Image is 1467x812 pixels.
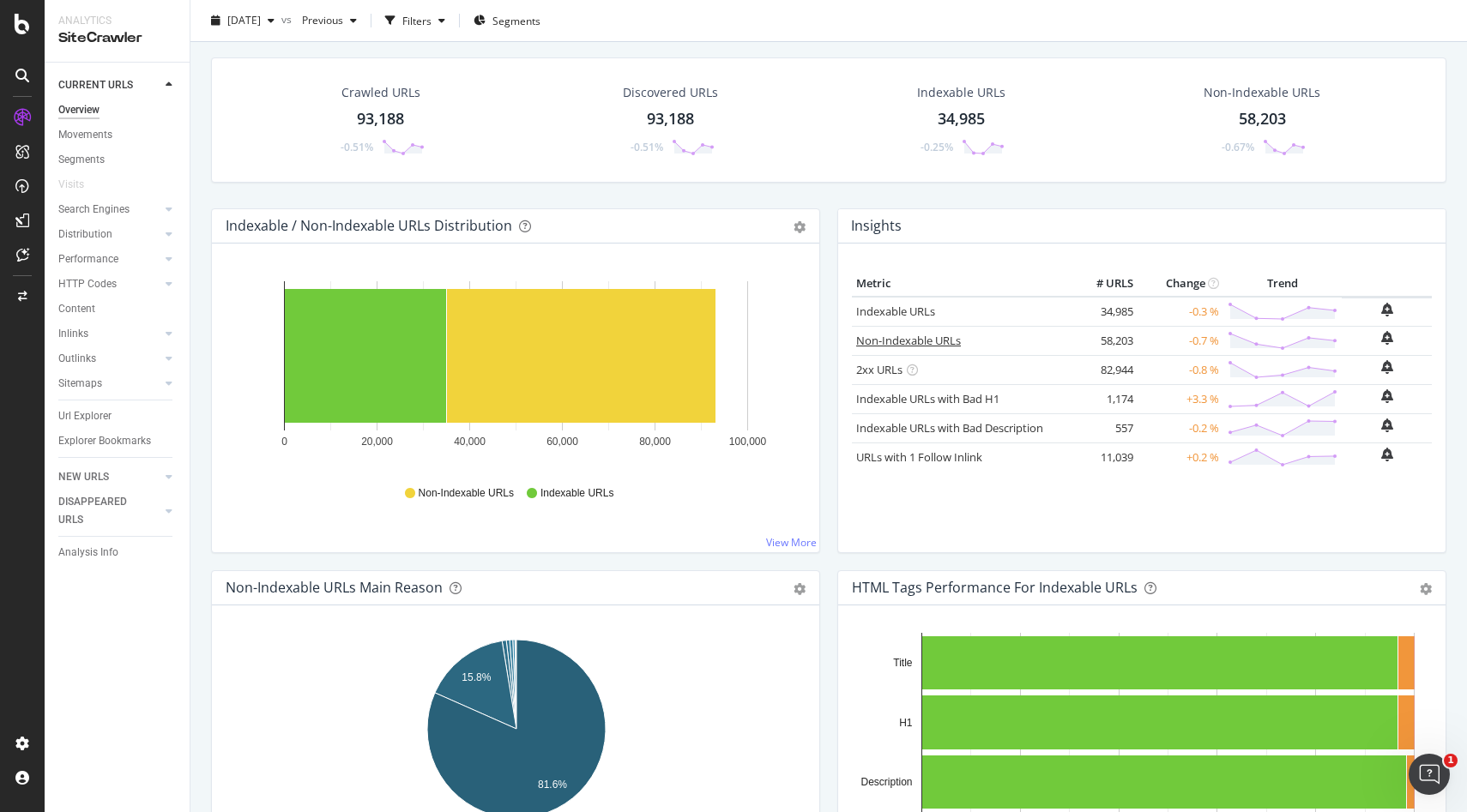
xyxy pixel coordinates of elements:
[378,7,452,34] button: Filters
[58,407,112,425] div: Url Explorer
[893,657,913,669] text: Title
[295,7,364,34] button: Previous
[546,436,578,448] text: 60,000
[1138,355,1223,384] td: -0.8 %
[794,221,806,233] div: gear
[794,583,806,595] div: gear
[58,375,160,393] a: Sitemaps
[58,176,101,194] a: Visits
[58,250,160,268] a: Performance
[341,140,373,154] div: -0.51%
[58,126,178,144] a: Movements
[58,468,160,486] a: NEW URLS
[921,140,953,154] div: -0.25%
[1138,297,1223,327] td: -0.3 %
[58,28,176,48] div: SiteCrawler
[58,76,160,94] a: CURRENT URLS
[623,84,718,101] div: Discovered URLs
[58,151,178,169] a: Segments
[58,226,160,244] a: Distribution
[58,101,178,119] a: Overview
[58,325,88,343] div: Inlinks
[281,436,287,448] text: 0
[856,362,903,377] a: 2xx URLs
[402,13,432,27] div: Filters
[226,579,443,596] div: Non-Indexable URLs Main Reason
[58,407,178,425] a: Url Explorer
[1420,583,1432,595] div: gear
[917,84,1005,101] div: Indexable URLs
[1204,84,1320,101] div: Non-Indexable URLs
[419,486,514,501] span: Non-Indexable URLs
[899,717,913,729] text: H1
[58,176,84,194] div: Visits
[281,11,295,26] span: vs
[1069,271,1138,297] th: # URLS
[58,432,151,450] div: Explorer Bookmarks
[1381,303,1393,316] div: bell-plus
[58,350,160,368] a: Outlinks
[856,304,935,319] a: Indexable URLs
[462,671,491,683] text: 15.8%
[341,84,420,101] div: Crawled URLs
[58,544,118,562] div: Analysis Info
[852,579,1138,596] div: HTML Tags Performance for Indexable URLs
[58,226,112,244] div: Distribution
[454,436,486,448] text: 40,000
[226,271,806,470] svg: A chart.
[639,436,671,448] text: 80,000
[1239,108,1286,130] div: 58,203
[58,151,105,169] div: Segments
[1409,754,1450,795] iframe: Intercom live chat
[1138,271,1223,297] th: Change
[1444,754,1458,767] span: 1
[1138,442,1223,472] td: +0.2 %
[58,126,112,144] div: Movements
[58,300,95,318] div: Content
[467,7,547,34] button: Segments
[492,13,540,27] span: Segments
[938,108,985,130] div: 34,985
[58,493,160,529] a: DISAPPEARED URLS
[58,76,133,94] div: CURRENT URLS
[58,14,176,28] div: Analytics
[58,300,178,318] a: Content
[647,108,694,130] div: 93,188
[1138,413,1223,442] td: -0.2 %
[58,201,160,219] a: Search Engines
[58,493,145,529] div: DISAPPEARED URLS
[729,436,767,448] text: 100,000
[295,13,343,27] span: Previous
[226,217,512,234] div: Indexable / Non-Indexable URLs Distribution
[540,486,613,501] span: Indexable URLs
[1069,326,1138,355] td: 58,203
[58,275,117,293] div: HTTP Codes
[1069,355,1138,384] td: 82,944
[766,535,817,550] a: View More
[58,432,178,450] a: Explorer Bookmarks
[1069,413,1138,442] td: 557
[856,420,1043,436] a: Indexable URLs with Bad Description
[58,544,178,562] a: Analysis Info
[1069,442,1138,472] td: 11,039
[1381,418,1393,432] div: bell-plus
[58,350,96,368] div: Outlinks
[58,468,109,486] div: NEW URLS
[1381,389,1393,403] div: bell-plus
[1069,297,1138,327] td: 34,985
[357,108,404,130] div: 93,188
[1138,326,1223,355] td: -0.7 %
[631,140,663,154] div: -0.51%
[1069,384,1138,413] td: 1,174
[58,325,160,343] a: Inlinks
[58,275,160,293] a: HTTP Codes
[856,449,982,465] a: URLs with 1 Follow Inlink
[856,333,961,348] a: Non-Indexable URLs
[852,271,1069,297] th: Metric
[58,375,102,393] div: Sitemaps
[204,7,281,34] button: [DATE]
[1381,360,1393,374] div: bell-plus
[58,101,100,119] div: Overview
[860,776,912,788] text: Description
